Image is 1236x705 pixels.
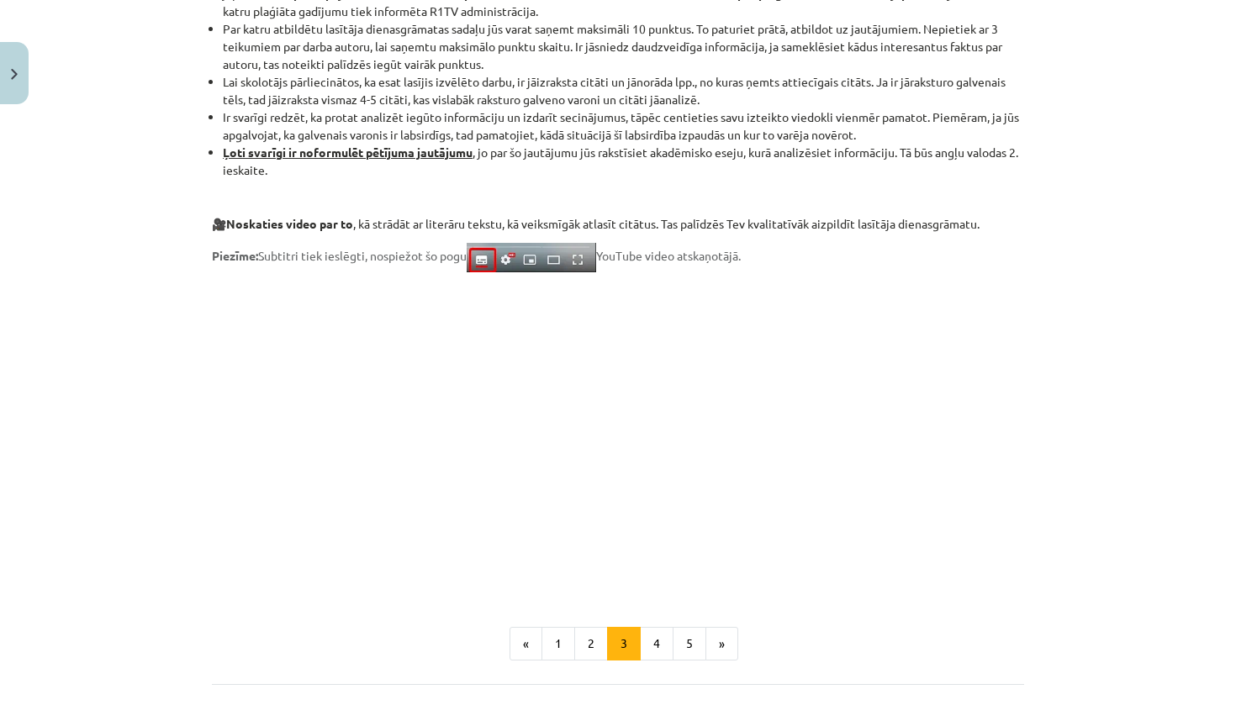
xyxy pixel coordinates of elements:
[673,627,706,660] button: 5
[223,20,1024,73] li: Par katru atbildētu lasītāja dienasgrāmatas sadaļu jūs varat saņemt maksimāli 10 punktus. To patu...
[223,144,1024,179] li: , jo par šo jautājumu jūs rakstīsiet akadēmisko eseju, kurā analizēsiet informāciju. Tā būs angļu...
[212,215,1024,233] p: 🎥 , kā strādāt ar literāru tekstu, kā veiksmīgāk atlasīt citātus. Tas palīdzēs Tev kvalitatīvāk a...
[212,627,1024,660] nav: Page navigation example
[640,627,673,660] button: 4
[226,216,353,231] strong: Noskaties video par to
[541,627,575,660] button: 1
[223,108,1024,144] li: Ir svarīgi redzēt, ka protat analizēt iegūto informāciju un izdarīt secinājumus, tāpēc centieties...
[705,627,738,660] button: »
[574,627,608,660] button: 2
[212,248,741,263] span: Subtitri tiek ieslēgti, nospiežot šo pogu YouTube video atskaņotājā.
[607,627,641,660] button: 3
[223,145,473,160] strong: Ļoti svarīgi ir noformulēt pētījuma jautājumu
[11,69,18,80] img: icon-close-lesson-0947bae3869378f0d4975bcd49f059093ad1ed9edebbc8119c70593378902aed.svg
[510,627,542,660] button: «
[212,248,258,263] strong: Piezīme:
[223,73,1024,108] li: Lai skolotājs pārliecinātos, ka esat lasījis izvēlēto darbu, ir jāizraksta citāti un jānorāda lpp...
